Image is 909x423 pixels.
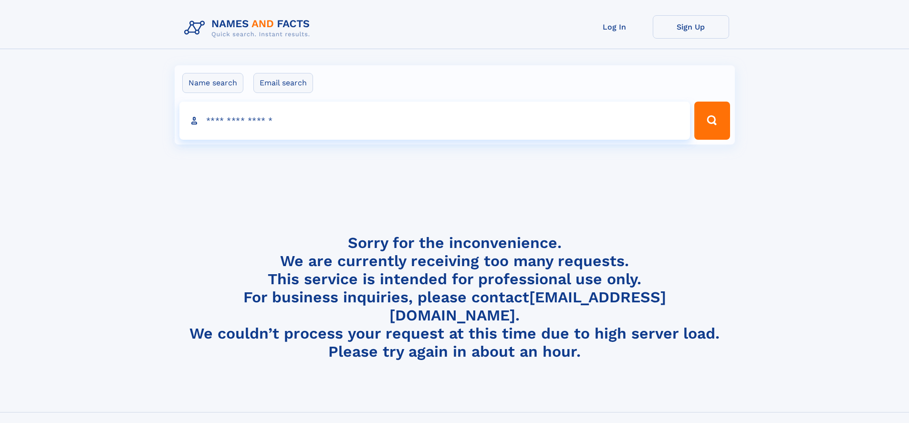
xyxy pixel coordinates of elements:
[253,73,313,93] label: Email search
[180,234,729,361] h4: Sorry for the inconvenience. We are currently receiving too many requests. This service is intend...
[179,102,690,140] input: search input
[389,288,666,324] a: [EMAIL_ADDRESS][DOMAIN_NAME]
[653,15,729,39] a: Sign Up
[694,102,730,140] button: Search Button
[576,15,653,39] a: Log In
[182,73,243,93] label: Name search
[180,15,318,41] img: Logo Names and Facts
